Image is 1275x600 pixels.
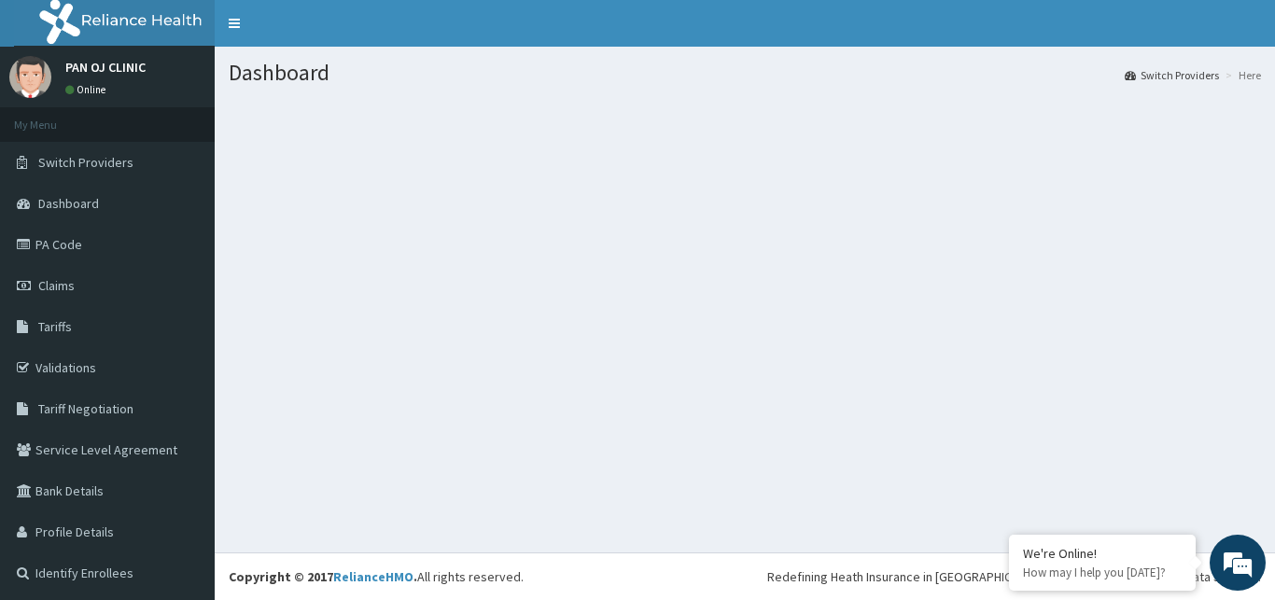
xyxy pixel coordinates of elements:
footer: All rights reserved. [215,552,1275,600]
img: d_794563401_company_1708531726252_794563401 [35,93,76,140]
span: We're online! [108,181,258,370]
a: Switch Providers [1125,67,1219,83]
img: User Image [9,56,51,98]
div: Chat with us now [97,105,314,129]
li: Here [1221,67,1261,83]
textarea: Type your message and hit 'Enter' [9,401,356,467]
h1: Dashboard [229,61,1261,85]
strong: Copyright © 2017 . [229,568,417,585]
span: Dashboard [38,195,99,212]
div: Redefining Heath Insurance in [GEOGRAPHIC_DATA] using Telemedicine and Data Science! [767,567,1261,586]
span: Switch Providers [38,154,133,171]
p: How may I help you today? [1023,565,1182,580]
p: PAN OJ CLINIC [65,61,146,74]
span: Tariff Negotiation [38,400,133,417]
span: Tariffs [38,318,72,335]
span: Claims [38,277,75,294]
div: Minimize live chat window [306,9,351,54]
a: RelianceHMO [333,568,413,585]
div: We're Online! [1023,545,1182,562]
a: Online [65,83,110,96]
